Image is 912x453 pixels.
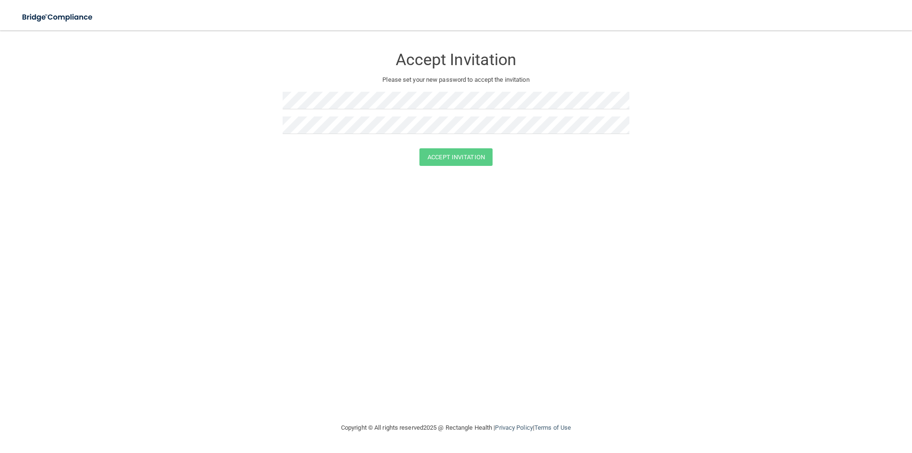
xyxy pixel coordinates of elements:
button: Accept Invitation [419,148,493,166]
iframe: Drift Widget Chat Controller [748,386,901,424]
img: bridge_compliance_login_screen.278c3ca4.svg [14,8,102,27]
h3: Accept Invitation [283,51,629,68]
a: Privacy Policy [495,424,532,431]
div: Copyright © All rights reserved 2025 @ Rectangle Health | | [283,413,629,443]
a: Terms of Use [534,424,571,431]
p: Please set your new password to accept the invitation [290,74,622,86]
